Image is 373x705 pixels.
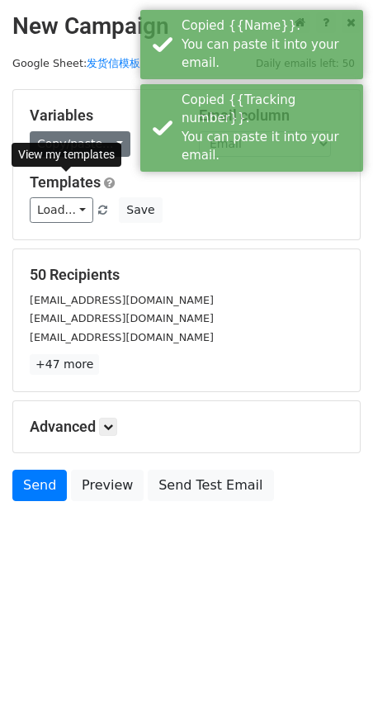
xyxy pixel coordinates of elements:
[30,418,343,436] h5: Advanced
[290,626,373,705] div: 聊天小组件
[30,131,130,157] a: Copy/paste...
[30,266,343,284] h5: 50 Recipients
[148,470,273,501] a: Send Test Email
[30,173,101,191] a: Templates
[182,91,356,165] div: Copied {{Tracking number}}. You can paste it into your email.
[12,12,361,40] h2: New Campaign
[30,197,93,223] a: Load...
[119,197,162,223] button: Save
[87,57,140,69] a: 发货信模板
[30,312,214,324] small: [EMAIL_ADDRESS][DOMAIN_NAME]
[290,626,373,705] iframe: Chat Widget
[12,143,121,167] div: View my templates
[30,106,174,125] h5: Variables
[30,294,214,306] small: [EMAIL_ADDRESS][DOMAIN_NAME]
[30,331,214,343] small: [EMAIL_ADDRESS][DOMAIN_NAME]
[182,17,356,73] div: Copied {{Name}}. You can paste it into your email.
[12,57,140,69] small: Google Sheet:
[12,470,67,501] a: Send
[30,354,99,375] a: +47 more
[71,470,144,501] a: Preview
